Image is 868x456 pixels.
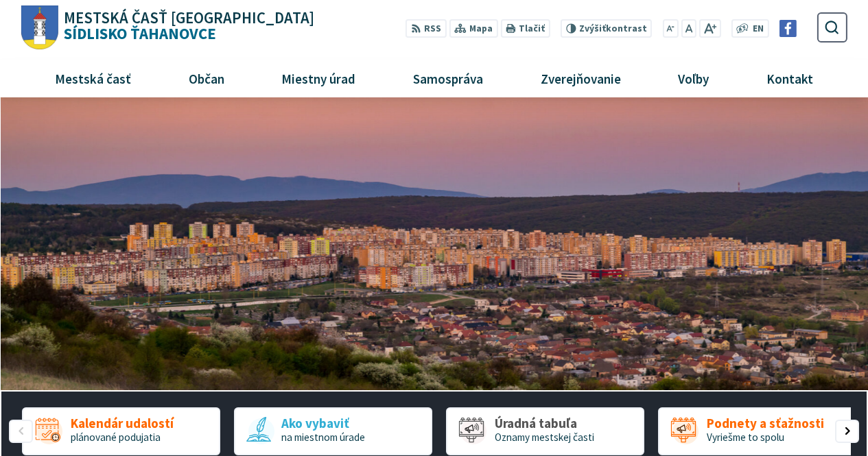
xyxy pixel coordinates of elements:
[681,19,696,38] button: Nastaviť pôvodnú veľkosť písma
[762,60,819,97] span: Kontakt
[658,407,856,455] div: 4 / 5
[71,431,161,444] span: plánované podujatia
[234,407,432,455] a: Ako vybaviť na miestnom úrade
[22,407,220,455] a: Kalendár udalostí plánované podujatia
[663,19,679,38] button: Zmenšiť veľkosť písma
[753,22,764,36] span: EN
[561,19,652,38] button: Zvýšiťkontrast
[469,22,493,36] span: Mapa
[495,416,594,431] span: Úradná tabuľa
[21,5,314,50] a: Logo Sídlisko Ťahanovce, prejsť na domovskú stránku.
[579,23,606,34] span: Zvýšiť
[519,23,545,34] span: Tlačiť
[495,431,594,444] span: Oznamy mestskej časti
[446,407,644,455] a: Úradná tabuľa Oznamy mestskej časti
[58,10,314,42] h1: Sídlisko Ťahanovce
[535,60,626,97] span: Zverejňovanie
[390,60,507,97] a: Samospráva
[406,19,446,38] a: RSS
[424,22,441,36] span: RSS
[779,20,797,37] img: Prejsť na Facebook stránku
[673,60,714,97] span: Voľby
[22,407,220,455] div: 1 / 5
[408,60,488,97] span: Samospráva
[446,407,644,455] div: 3 / 5
[49,60,136,97] span: Mestská časť
[655,60,733,97] a: Voľby
[9,420,32,443] div: Predošlý slajd
[449,19,497,38] a: Mapa
[281,431,365,444] span: na miestnom úrade
[707,431,784,444] span: Vyriešme to spolu
[183,60,229,97] span: Občan
[835,420,858,443] div: Nasledujúci slajd
[32,60,155,97] a: Mestská časť
[258,60,379,97] a: Miestny úrad
[71,416,174,431] span: Kalendár udalostí
[699,19,720,38] button: Zväčšiť veľkosť písma
[281,416,365,431] span: Ako vybaviť
[165,60,248,97] a: Občan
[21,5,58,50] img: Prejsť na domovskú stránku
[743,60,837,97] a: Kontakt
[658,407,856,455] a: Podnety a sťažnosti Vyriešme to spolu
[64,10,314,26] span: Mestská časť [GEOGRAPHIC_DATA]
[749,22,767,36] a: EN
[517,60,644,97] a: Zverejňovanie
[277,60,361,97] span: Miestny úrad
[234,407,432,455] div: 2 / 5
[707,416,824,431] span: Podnety a sťažnosti
[579,23,647,34] span: kontrast
[500,19,550,38] button: Tlačiť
